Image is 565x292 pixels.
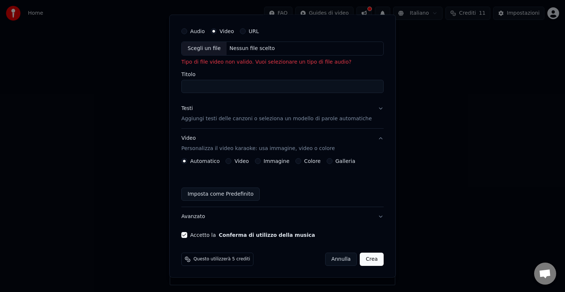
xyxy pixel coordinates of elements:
label: Titolo [181,72,384,77]
p: Aggiungi testi delle canzoni o seleziona un modello di parole automatiche [181,115,372,122]
button: TestiAggiungi testi delle canzoni o seleziona un modello di parole automatiche [181,99,384,128]
div: VideoPersonalizza il video karaoke: usa immagine, video o colore [181,158,384,207]
div: Testi [181,105,193,112]
label: Audio [190,29,205,34]
button: Avanzato [181,207,384,226]
label: Video [220,29,234,34]
label: Accetto la [190,232,315,238]
div: Scegli un file [182,42,227,55]
button: Accetto la [219,232,315,238]
div: Nessun file scelto [227,45,278,52]
label: Video [234,159,249,164]
button: VideoPersonalizza il video karaoke: usa immagine, video o colore [181,129,384,158]
p: Tipo di file video non valido. Vuoi selezionare un tipo di file audio? [181,58,384,66]
div: Video [181,135,335,152]
p: Personalizza il video karaoke: usa immagine, video o colore [181,145,335,152]
label: URL [249,29,259,34]
label: Colore [304,159,321,164]
label: Galleria [335,159,355,164]
button: Imposta come Predefinito [181,188,260,201]
button: Crea [360,253,384,266]
label: Automatico [190,159,220,164]
span: Questo utilizzerà 5 crediti [193,256,250,262]
button: Annulla [325,253,357,266]
label: Immagine [264,159,289,164]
